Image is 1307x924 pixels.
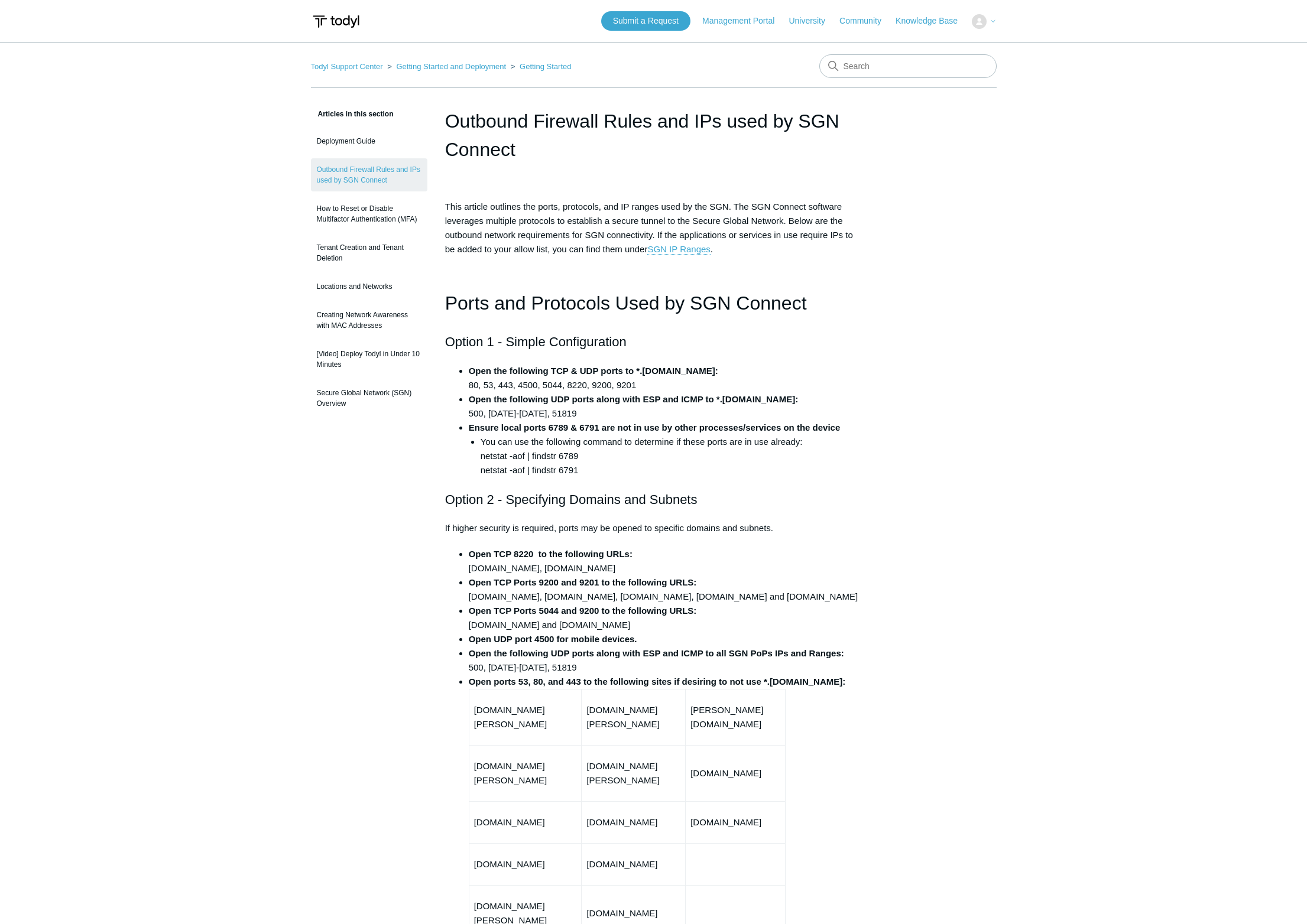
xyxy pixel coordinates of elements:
[469,575,862,604] li: [DOMAIN_NAME], [DOMAIN_NAME], [DOMAIN_NAME], [DOMAIN_NAME] and [DOMAIN_NAME]
[690,703,780,731] p: [PERSON_NAME][DOMAIN_NAME]
[311,62,385,71] li: Todyl Support Center
[586,857,680,871] p: [DOMAIN_NAME]
[311,343,427,376] a: [Video] Deploy Todyl in Under 10 Minutes
[690,766,780,780] p: [DOMAIN_NAME]
[311,197,427,230] a: How to Reset or Disable Multifactor Authentication (MFA)
[396,62,506,71] a: Getting Started and Deployment
[445,201,853,255] span: This article outlines the ports, protocols, and IP ranges used by the SGN. The SGN Connect softwa...
[469,634,637,644] strong: Open UDP port 4500 for mobile devices.
[601,11,690,31] a: Submit a Request
[702,15,786,27] a: Management Portal
[586,759,680,788] p: [DOMAIN_NAME][PERSON_NAME]
[469,366,718,376] strong: Open the following TCP & UDP ports to *.[DOMAIN_NAME]:
[311,62,383,71] a: Todyl Support Center
[819,54,997,78] input: Search
[311,110,394,118] span: Articles in this section
[311,11,361,32] img: Todyl Support Center Help Center home page
[469,547,862,575] li: [DOMAIN_NAME], [DOMAIN_NAME]
[586,906,680,920] p: [DOMAIN_NAME]
[474,815,577,829] p: [DOMAIN_NAME]
[311,158,427,191] a: Outbound Firewall Rules and IPs used by SGN Connect
[469,364,862,392] li: 80, 53, 443, 4500, 5044, 8220, 9200, 9201
[586,815,680,829] p: [DOMAIN_NAME]
[481,435,862,477] li: You can use the following command to determine if these ports are in use already: netstat -aof | ...
[469,549,633,559] strong: Open TCP 8220 to the following URLs:
[469,676,846,687] strong: Open ports 53, 80, and 443 to the following sites if desiring to not use *.[DOMAIN_NAME]:
[469,689,582,745] td: [DOMAIN_NAME][PERSON_NAME]
[839,15,893,27] a: Community
[896,15,969,27] a: Knowledge Base
[469,422,841,432] strong: Ensure local ports 6789 & 6791 are not in use by other processes/services on the device
[469,646,862,675] li: 500, [DATE]-[DATE], 51819
[311,382,427,415] a: Secure Global Network (SGN) Overview
[311,130,427,152] a: Deployment Guide
[445,288,862,318] h1: Ports and Protocols Used by SGN Connect
[311,275,427,298] a: Locations and Networks
[474,857,577,871] p: [DOMAIN_NAME]
[311,304,427,337] a: Creating Network Awareness with MAC Addresses
[690,815,780,829] p: [DOMAIN_NAME]
[385,62,508,71] li: Getting Started and Deployment
[508,62,572,71] li: Getting Started
[445,331,862,352] h2: Option 1 - Simple Configuration
[445,521,862,535] p: If higher security is required, ports may be opened to specific domains and subnets.
[474,759,577,788] p: [DOMAIN_NAME][PERSON_NAME]
[469,606,697,616] strong: Open TCP Ports 5044 and 9200 to the following URLS:
[789,15,836,27] a: University
[311,236,427,269] a: Tenant Creation and Tenant Deletion
[647,244,710,255] a: SGN IP Ranges
[469,648,844,658] strong: Open the following UDP ports along with ESP and ICMP to all SGN PoPs IPs and Ranges:
[445,489,862,510] h2: Option 2 - Specifying Domains and Subnets
[469,577,697,587] strong: Open TCP Ports 9200 and 9201 to the following URLS:
[586,703,680,731] p: [DOMAIN_NAME][PERSON_NAME]
[469,392,862,421] li: 500, [DATE]-[DATE], 51819
[469,394,799,404] strong: Open the following UDP ports along with ESP and ICMP to *.[DOMAIN_NAME]:
[469,604,862,632] li: [DOMAIN_NAME] and [DOMAIN_NAME]
[445,107,862,164] h1: Outbound Firewall Rules and IPs used by SGN Connect
[520,62,571,71] a: Getting Started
